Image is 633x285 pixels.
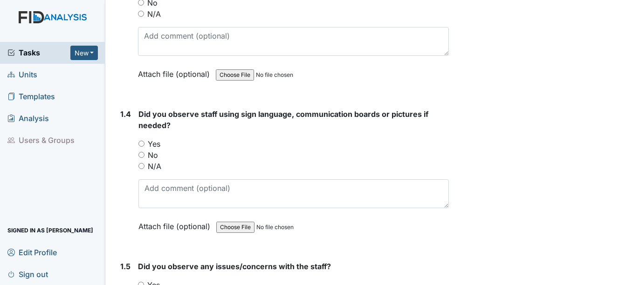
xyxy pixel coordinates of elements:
span: Templates [7,89,55,104]
label: Yes [148,138,160,149]
input: N/A [138,11,144,17]
span: Did you observe staff using sign language, communication boards or pictures if needed? [138,109,428,130]
span: Did you observe any issues/concerns with the staff? [138,262,331,271]
span: Analysis [7,111,49,126]
a: Tasks [7,47,70,58]
input: N/A [138,163,144,169]
span: Units [7,68,37,82]
label: 1.5 [120,261,131,272]
label: Attach file (optional) [138,63,213,80]
label: N/A [147,8,161,20]
label: No [148,149,158,161]
label: 1.4 [120,109,131,120]
label: Attach file (optional) [138,216,214,232]
span: Sign out [7,267,48,281]
input: Yes [138,141,144,147]
span: Signed in as [PERSON_NAME] [7,223,93,237]
label: N/A [148,161,161,172]
span: Edit Profile [7,245,57,259]
button: New [70,46,98,60]
input: No [138,152,144,158]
